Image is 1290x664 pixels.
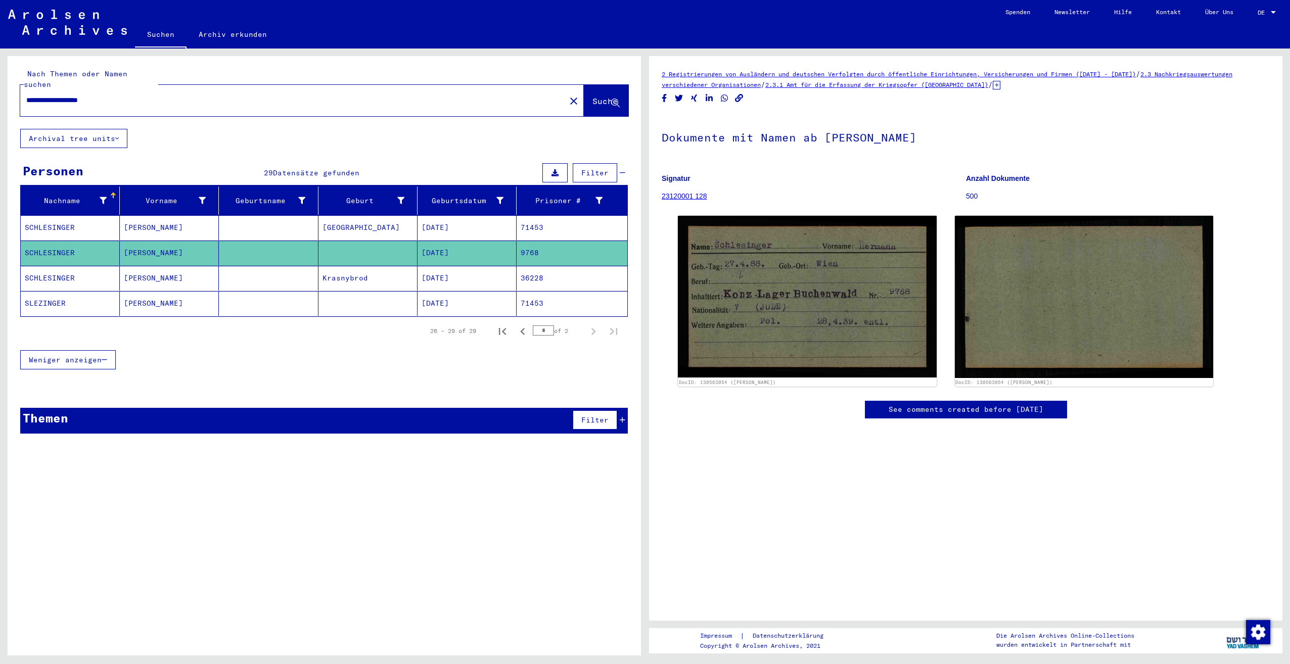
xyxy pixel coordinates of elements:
[318,215,418,240] mat-cell: [GEOGRAPHIC_DATA]
[219,186,318,215] mat-header-cell: Geburtsname
[29,355,102,364] span: Weniger anzeigen
[581,168,609,177] span: Filter
[120,186,219,215] mat-header-cell: Vorname
[223,193,317,209] div: Geburtsname
[120,266,219,291] mat-cell: [PERSON_NAME]
[264,168,273,177] span: 29
[662,174,690,182] b: Signatur
[662,114,1270,159] h1: Dokumente mit Namen ab [PERSON_NAME]
[418,241,517,265] mat-cell: [DATE]
[761,80,765,89] span: /
[322,196,404,206] div: Geburt‏
[23,409,68,427] div: Themen
[120,291,219,316] mat-cell: [PERSON_NAME]
[513,321,533,341] button: Previous page
[573,163,617,182] button: Filter
[418,266,517,291] mat-cell: [DATE]
[765,81,988,88] a: 2.3.1 Amt für die Erfassung der Kriegsopfer ([GEOGRAPHIC_DATA])
[21,291,120,316] mat-cell: SLEZINGER
[564,90,584,111] button: Clear
[584,85,628,116] button: Suche
[517,215,627,240] mat-cell: 71453
[700,641,836,650] p: Copyright © Arolsen Archives, 2021
[583,321,604,341] button: Next page
[659,92,670,105] button: Share on Facebook
[517,241,627,265] mat-cell: 9768
[662,192,707,200] a: 23120001 128
[521,196,603,206] div: Prisoner #
[700,631,740,641] a: Impressum
[318,186,418,215] mat-header-cell: Geburt‏
[20,129,127,148] button: Archival tree units
[135,22,187,49] a: Suchen
[955,380,1052,385] a: DocID: 130563054 ([PERSON_NAME])
[187,22,279,46] a: Archiv erkunden
[124,196,206,206] div: Vorname
[996,631,1134,640] p: Die Arolsen Archives Online-Collections
[679,380,776,385] a: DocID: 130563054 ([PERSON_NAME])
[492,321,513,341] button: First page
[1246,620,1270,644] img: Zustimmung ändern
[734,92,745,105] button: Copy link
[745,631,836,641] a: Datenschutzerklärung
[889,404,1043,415] a: See comments created before [DATE]
[1224,628,1262,653] img: yv_logo.png
[21,215,120,240] mat-cell: SCHLESINGER
[25,193,119,209] div: Nachname
[996,640,1134,649] p: wurden entwickelt in Partnerschaft mit
[8,10,127,35] img: Arolsen_neg.svg
[719,92,730,105] button: Share on WhatsApp
[120,241,219,265] mat-cell: [PERSON_NAME]
[988,80,993,89] span: /
[604,321,624,341] button: Last page
[21,241,120,265] mat-cell: SCHLESINGER
[430,326,476,336] div: 26 – 29 of 29
[322,193,417,209] div: Geburt‏
[517,291,627,316] mat-cell: 71453
[418,215,517,240] mat-cell: [DATE]
[124,193,218,209] div: Vorname
[966,191,1270,202] p: 500
[678,216,937,377] img: 001.jpg
[966,174,1030,182] b: Anzahl Dokumente
[21,186,120,215] mat-header-cell: Nachname
[517,266,627,291] mat-cell: 36228
[120,215,219,240] mat-cell: [PERSON_NAME]
[592,96,618,106] span: Suche
[273,168,359,177] span: Datensätze gefunden
[418,291,517,316] mat-cell: [DATE]
[689,92,700,105] button: Share on Xing
[422,196,503,206] div: Geburtsdatum
[533,326,583,336] div: of 2
[24,69,127,89] mat-label: Nach Themen oder Namen suchen
[573,410,617,430] button: Filter
[568,95,580,107] mat-icon: close
[20,350,116,369] button: Weniger anzeigen
[223,196,305,206] div: Geburtsname
[318,266,418,291] mat-cell: Krasnybrod
[662,70,1136,78] a: 2 Registrierungen von Ausländern und deutschen Verfolgten durch öffentliche Einrichtungen, Versic...
[1258,9,1269,16] span: DE
[521,193,615,209] div: Prisoner #
[581,415,609,424] span: Filter
[674,92,684,105] button: Share on Twitter
[23,162,83,180] div: Personen
[25,196,107,206] div: Nachname
[422,193,516,209] div: Geburtsdatum
[21,266,120,291] mat-cell: SCHLESINGER
[517,186,627,215] mat-header-cell: Prisoner #
[418,186,517,215] mat-header-cell: Geburtsdatum
[1136,69,1140,78] span: /
[704,92,715,105] button: Share on LinkedIn
[700,631,836,641] div: |
[1246,620,1270,644] div: Zustimmung ändern
[955,216,1214,378] img: 002.jpg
